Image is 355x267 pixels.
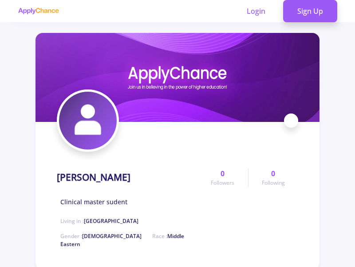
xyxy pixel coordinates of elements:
span: Race : [60,232,184,248]
span: 0 [271,168,275,179]
span: Followers [211,179,234,187]
a: 0Followers [197,168,248,187]
img: Nazanin Hosseinkhaniavatar [59,92,117,150]
span: Gender : [60,232,142,240]
span: 0 [221,168,225,179]
span: Clinical master sudent [60,197,127,206]
span: [DEMOGRAPHIC_DATA] [82,232,142,240]
img: applychance logo text only [18,8,59,15]
span: Middle Eastern [60,232,184,248]
a: 0Following [248,168,298,187]
h1: [PERSON_NAME] [57,172,130,183]
span: Following [262,179,285,187]
span: Living in : [60,217,138,225]
img: Nazanin Hosseinkhanicover image [35,33,319,122]
span: [GEOGRAPHIC_DATA] [84,217,138,225]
